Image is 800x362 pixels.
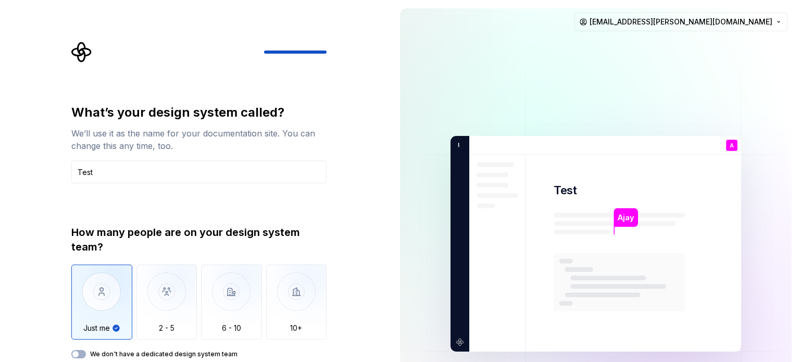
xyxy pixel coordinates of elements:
[90,350,238,358] label: We don't have a dedicated design system team
[71,225,327,254] div: How many people are on your design system team?
[71,42,92,63] svg: Supernova Logo
[454,141,459,150] p: I
[617,212,634,223] p: Ajay
[71,160,327,183] input: Design system name
[730,143,734,148] p: A
[71,127,327,152] div: We’ll use it as the name for your documentation site. You can change this any time, too.
[590,17,772,27] span: [EMAIL_ADDRESS][PERSON_NAME][DOMAIN_NAME]
[574,13,787,31] button: [EMAIL_ADDRESS][PERSON_NAME][DOMAIN_NAME]
[71,104,327,121] div: What’s your design system called?
[554,183,577,198] p: Test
